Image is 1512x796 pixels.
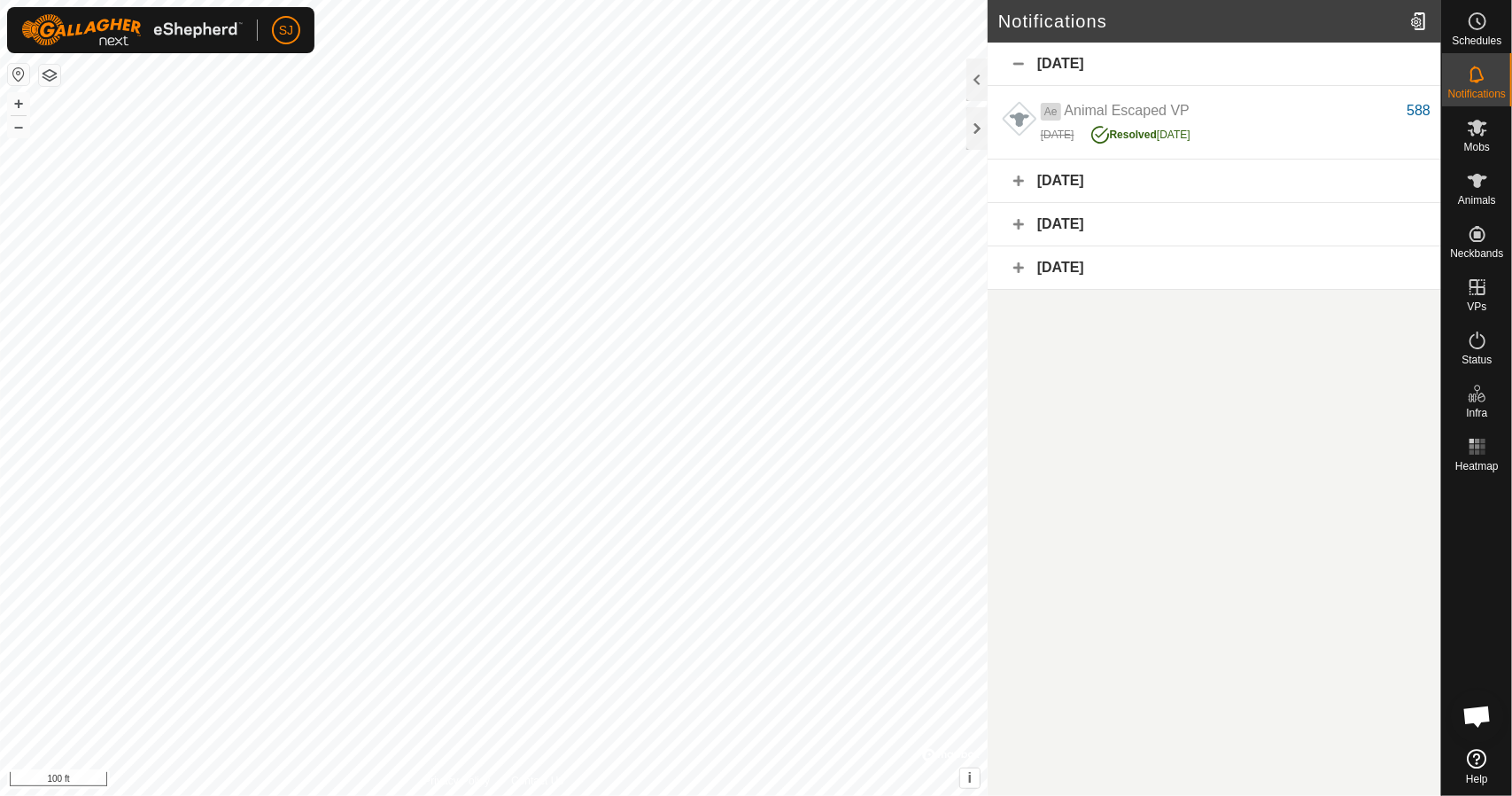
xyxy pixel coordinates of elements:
[1462,355,1492,365] span: Status
[1466,408,1487,418] span: Infra
[1467,301,1486,312] span: VPs
[988,246,1441,290] div: [DATE]
[988,203,1441,246] div: [DATE]
[960,769,980,788] button: i
[1041,103,1061,121] span: Ae
[1041,127,1074,143] div: [DATE]
[8,64,29,85] button: Reset Map
[1450,248,1503,259] span: Neckbands
[1458,195,1496,206] span: Animals
[1466,774,1488,784] span: Help
[1092,121,1190,143] div: [DATE]
[1407,100,1431,121] div: 588
[423,773,490,789] a: Privacy Policy
[8,116,29,137] button: –
[21,14,243,46] img: Gallagher Logo
[1448,89,1506,99] span: Notifications
[511,773,563,789] a: Contact Us
[1442,742,1512,792] a: Help
[988,43,1441,86] div: [DATE]
[968,770,972,785] span: i
[8,93,29,114] button: +
[998,11,1403,32] h2: Notifications
[39,65,60,86] button: Map Layers
[988,160,1441,203] div: [DATE]
[1451,690,1504,743] div: Open chat
[1065,103,1190,118] span: Animal Escaped VP
[1455,461,1499,472] span: Heatmap
[279,21,293,40] span: SJ
[1110,129,1157,141] span: Resolved
[1452,35,1501,46] span: Schedules
[1464,142,1490,152] span: Mobs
